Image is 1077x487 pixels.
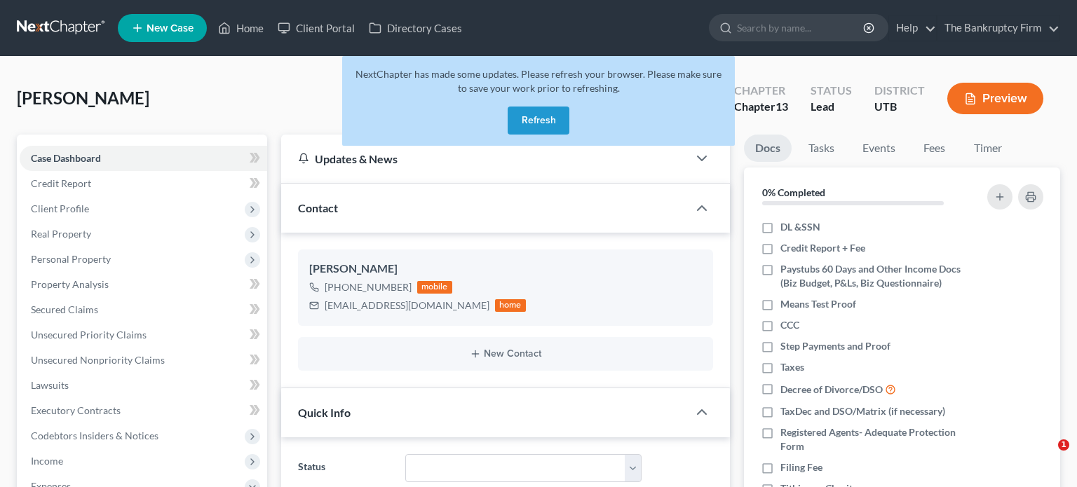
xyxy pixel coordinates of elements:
div: [EMAIL_ADDRESS][DOMAIN_NAME] [325,299,489,313]
span: Unsecured Nonpriority Claims [31,354,165,366]
a: Executory Contracts [20,398,267,423]
iframe: Intercom live chat [1029,439,1063,473]
a: Unsecured Nonpriority Claims [20,348,267,373]
strong: 0% Completed [762,186,825,198]
span: Lawsuits [31,379,69,391]
a: Docs [744,135,792,162]
button: Preview [947,83,1043,114]
button: Refresh [508,107,569,135]
a: Fees [912,135,957,162]
span: Codebtors Insiders & Notices [31,430,158,441]
span: CCC [780,318,799,332]
span: Property Analysis [31,278,109,290]
div: [PERSON_NAME] [309,261,702,277]
span: Quick Info [298,406,351,419]
span: Registered Agents- Adequate Protection Form [780,425,969,453]
a: Secured Claims [20,297,267,322]
span: Means Test Proof [780,297,856,311]
span: Taxes [780,360,804,374]
span: Executory Contracts [31,404,121,416]
a: Lawsuits [20,373,267,398]
a: Home [211,15,271,41]
span: 13 [775,100,788,113]
span: Filing Fee [780,460,822,474]
span: Income [31,455,63,467]
div: UTB [874,99,925,115]
a: Client Portal [271,15,362,41]
a: The Bankruptcy Firm [937,15,1059,41]
div: Updates & News [298,151,671,166]
span: Decree of Divorce/DSO [780,383,883,397]
span: Real Property [31,228,91,240]
span: Personal Property [31,253,111,265]
span: TaxDec and DSO/Matrix (if necessary) [780,404,945,418]
span: NextChapter has made some updates. Please refresh your browser. Please make sure to save your wor... [355,68,722,94]
span: [PERSON_NAME] [17,88,149,108]
button: New Contact [309,348,702,359]
div: Lead [811,99,852,115]
label: Status [291,454,398,482]
span: New Case [147,23,194,34]
div: home [495,299,526,312]
span: Credit Report [31,177,91,189]
span: Unsecured Priority Claims [31,329,147,341]
div: Status [811,83,852,99]
div: Chapter [734,83,788,99]
span: Case Dashboard [31,152,101,164]
a: Events [851,135,907,162]
span: 1 [1058,439,1069,451]
span: Paystubs 60 Days and Other Income Docs (Biz Budget, P&Ls, Biz Questionnaire) [780,262,969,290]
span: DL &SSN [780,220,820,234]
span: Secured Claims [31,303,98,315]
div: mobile [417,281,452,294]
a: Help [889,15,936,41]
div: Chapter [734,99,788,115]
span: Client Profile [31,203,89,214]
div: District [874,83,925,99]
input: Search by name... [737,15,865,41]
span: Credit Report + Fee [780,241,865,255]
div: [PHONE_NUMBER] [325,280,412,294]
a: Credit Report [20,171,267,196]
a: Property Analysis [20,272,267,297]
a: Case Dashboard [20,146,267,171]
a: Timer [963,135,1013,162]
span: Contact [298,201,338,214]
span: Step Payments and Proof [780,339,890,353]
a: Directory Cases [362,15,469,41]
a: Unsecured Priority Claims [20,322,267,348]
a: Tasks [797,135,846,162]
